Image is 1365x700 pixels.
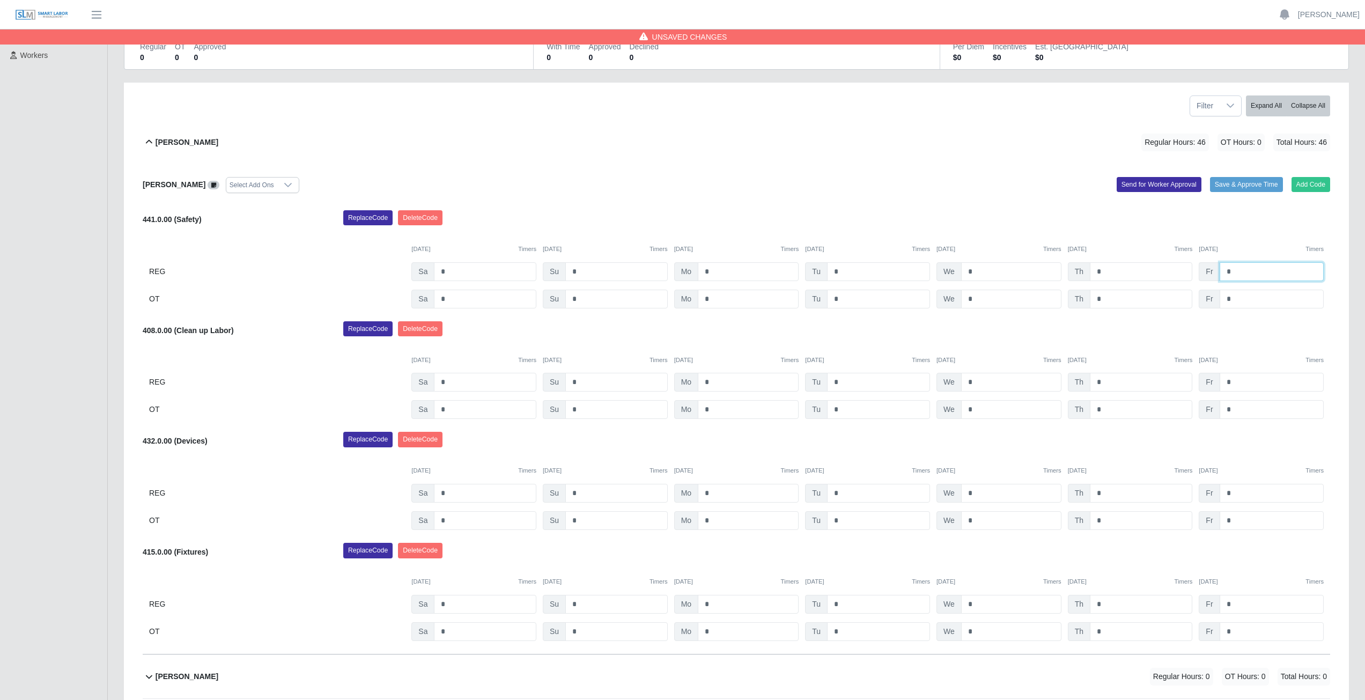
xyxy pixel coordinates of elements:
button: Timers [1305,356,1324,365]
dd: 0 [547,52,580,63]
button: Timers [1305,466,1324,475]
span: Tu [805,484,828,503]
button: ReplaceCode [343,321,393,336]
div: [DATE] [1199,466,1324,475]
div: [DATE] [805,245,930,254]
span: Tu [805,595,828,614]
span: Filter [1190,96,1220,116]
button: Timers [650,245,668,254]
dt: Approved [589,41,621,52]
span: Su [543,622,566,641]
div: [DATE] [411,245,536,254]
b: [PERSON_NAME] [156,671,218,682]
dt: Incentives [993,41,1027,52]
span: We [936,622,962,641]
dd: 0 [194,52,226,63]
dt: With Time [547,41,580,52]
dd: 0 [589,52,621,63]
button: Timers [650,577,668,586]
dt: OT [175,41,185,52]
button: Timers [1043,245,1061,254]
span: Sa [411,400,434,419]
button: Timers [518,466,536,475]
span: Sa [411,595,434,614]
span: Tu [805,622,828,641]
span: Fr [1199,622,1220,641]
button: DeleteCode [398,432,442,447]
button: Timers [781,245,799,254]
button: Timers [912,245,930,254]
span: Su [543,373,566,392]
div: OT [149,622,405,641]
b: 408.0.00 (Clean up Labor) [143,326,234,335]
div: [DATE] [543,245,668,254]
div: [DATE] [674,577,799,586]
span: Mo [674,511,698,530]
span: Su [543,400,566,419]
button: Timers [518,245,536,254]
dt: Approved [194,41,226,52]
span: Regular Hours: 0 [1150,668,1213,686]
span: We [936,290,962,308]
div: [DATE] [936,245,1061,254]
a: [PERSON_NAME] [1298,9,1360,20]
div: [DATE] [936,577,1061,586]
dt: Per Diem [953,41,984,52]
span: Mo [674,290,698,308]
button: Timers [1043,466,1061,475]
div: [DATE] [936,466,1061,475]
b: 441.0.00 (Safety) [143,215,202,224]
button: Send for Worker Approval [1117,177,1201,192]
span: Sa [411,511,434,530]
span: Fr [1199,511,1220,530]
dd: 0 [630,52,659,63]
button: Timers [912,577,930,586]
span: Tu [805,400,828,419]
span: We [936,400,962,419]
dt: Declined [630,41,659,52]
button: DeleteCode [398,543,442,558]
span: Tu [805,290,828,308]
span: Fr [1199,262,1220,281]
dd: 0 [175,52,185,63]
button: Timers [1043,356,1061,365]
span: Th [1068,290,1090,308]
span: Su [543,484,566,503]
span: Mo [674,400,698,419]
dd: $0 [993,52,1027,63]
div: [DATE] [411,356,536,365]
div: REG [149,484,405,503]
span: Fr [1199,484,1220,503]
button: Timers [1175,466,1193,475]
button: Timers [1043,577,1061,586]
span: Mo [674,262,698,281]
span: OT Hours: 0 [1218,134,1265,151]
b: 432.0.00 (Devices) [143,437,208,445]
span: Fr [1199,290,1220,308]
div: REG [149,595,405,614]
span: Su [543,290,566,308]
button: Timers [518,356,536,365]
button: Timers [1305,245,1324,254]
button: Timers [518,577,536,586]
span: Tu [805,262,828,281]
span: Su [543,595,566,614]
button: Timers [912,466,930,475]
dt: Est. [GEOGRAPHIC_DATA] [1035,41,1128,52]
span: Th [1068,262,1090,281]
b: [PERSON_NAME] [143,180,205,189]
div: REG [149,373,405,392]
div: OT [149,400,405,419]
button: Timers [1175,356,1193,365]
button: Timers [650,466,668,475]
dd: $0 [953,52,984,63]
div: [DATE] [674,356,799,365]
div: [DATE] [1068,245,1193,254]
button: Timers [781,466,799,475]
span: Sa [411,622,434,641]
button: ReplaceCode [343,543,393,558]
span: We [936,373,962,392]
button: Save & Approve Time [1210,177,1283,192]
button: Timers [781,356,799,365]
dd: $0 [1035,52,1128,63]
